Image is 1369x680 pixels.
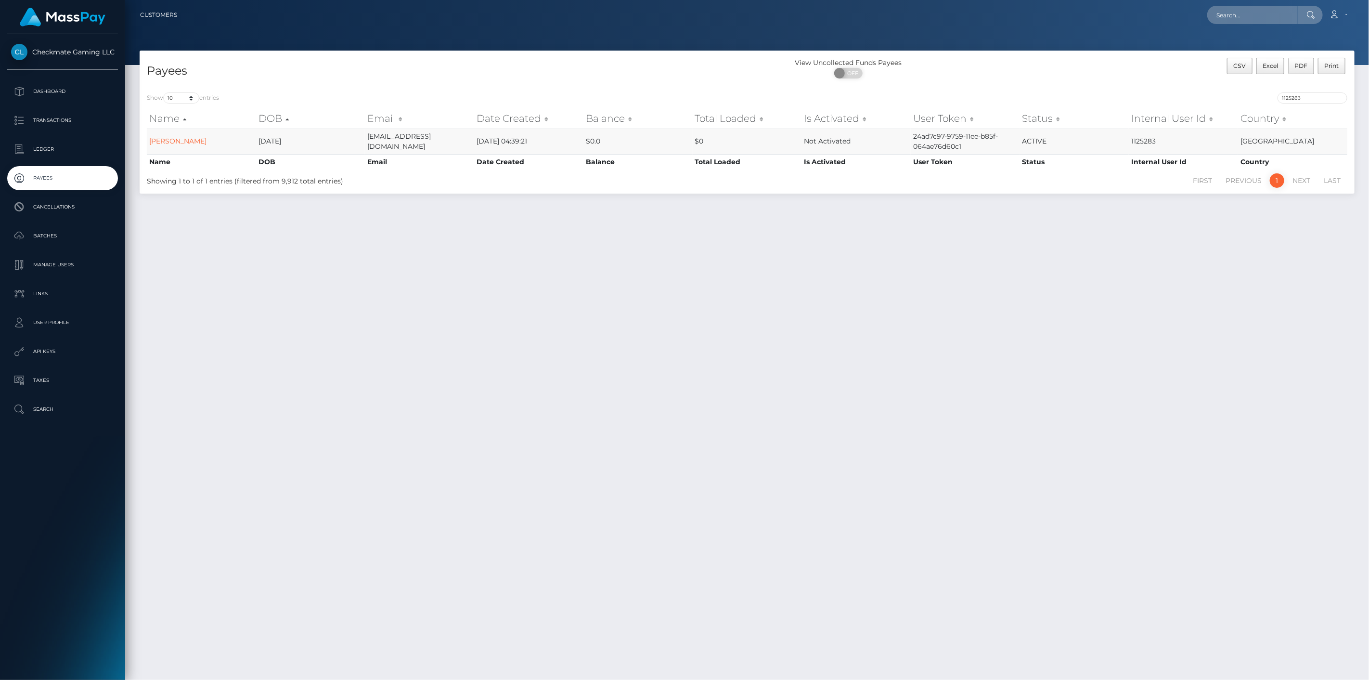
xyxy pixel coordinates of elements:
[1020,154,1129,170] th: Status
[11,142,114,157] p: Ledger
[140,5,177,25] a: Customers
[1227,58,1253,74] button: CSV
[147,63,740,79] h4: Payees
[474,109,583,128] th: Date Created: activate to sort column ascending
[801,109,911,128] th: Is Activated: activate to sort column ascending
[1238,109,1347,128] th: Country: activate to sort column ascending
[1270,173,1284,188] a: 1
[11,113,114,128] p: Transactions
[147,154,256,170] th: Name
[147,92,219,104] label: Show entries
[801,154,911,170] th: Is Activated
[7,137,118,161] a: Ledger
[1020,129,1129,154] td: ACTIVE
[693,154,802,170] th: Total Loaded
[11,229,114,243] p: Batches
[365,154,474,170] th: Email
[747,58,950,68] div: View Uncollected Funds Payees
[20,8,105,26] img: MassPay Logo
[163,92,199,104] select: Showentries
[11,44,27,60] img: Checkmate Gaming LLC
[911,154,1020,170] th: User Token
[11,258,114,272] p: Manage Users
[147,172,639,186] div: Showing 1 to 1 of 1 entries (filtered from 9,912 total entries)
[1020,109,1129,128] th: Status: activate to sort column ascending
[1289,58,1315,74] button: PDF
[801,129,911,154] td: Not Activated
[365,109,474,128] th: Email: activate to sort column ascending
[11,84,114,99] p: Dashboard
[7,311,118,335] a: User Profile
[147,109,256,128] th: Name: activate to sort column ascending
[1318,58,1345,74] button: Print
[7,166,118,190] a: Payees
[11,287,114,301] p: Links
[911,109,1020,128] th: User Token: activate to sort column ascending
[7,195,118,219] a: Cancellations
[7,224,118,248] a: Batches
[11,344,114,359] p: API Keys
[11,171,114,185] p: Payees
[7,282,118,306] a: Links
[7,253,118,277] a: Manage Users
[1129,129,1238,154] td: 1125283
[1325,62,1339,69] span: Print
[1278,92,1347,104] input: Search transactions
[7,340,118,364] a: API Keys
[11,315,114,330] p: User Profile
[1129,109,1238,128] th: Internal User Id: activate to sort column ascending
[1207,6,1298,24] input: Search...
[256,129,365,154] td: [DATE]
[1233,62,1246,69] span: CSV
[365,129,474,154] td: [EMAIL_ADDRESS][DOMAIN_NAME]
[1238,129,1347,154] td: [GEOGRAPHIC_DATA]
[583,154,693,170] th: Balance
[7,48,118,56] span: Checkmate Gaming LLC
[1295,62,1308,69] span: PDF
[11,200,114,214] p: Cancellations
[256,109,365,128] th: DOB: activate to sort column descending
[1263,62,1278,69] span: Excel
[1129,154,1238,170] th: Internal User Id
[693,129,802,154] td: $0
[693,109,802,128] th: Total Loaded: activate to sort column ascending
[583,129,693,154] td: $0.0
[474,129,583,154] td: [DATE] 04:39:21
[149,137,207,145] a: [PERSON_NAME]
[911,129,1020,154] td: 24ad7c97-9759-11ee-b85f-064ae76d60c1
[11,402,114,417] p: Search
[256,154,365,170] th: DOB
[11,373,114,388] p: Taxes
[839,68,864,78] span: OFF
[7,79,118,104] a: Dashboard
[7,368,118,392] a: Taxes
[7,108,118,132] a: Transactions
[1256,58,1285,74] button: Excel
[7,397,118,421] a: Search
[1238,154,1347,170] th: Country
[474,154,583,170] th: Date Created
[583,109,693,128] th: Balance: activate to sort column ascending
